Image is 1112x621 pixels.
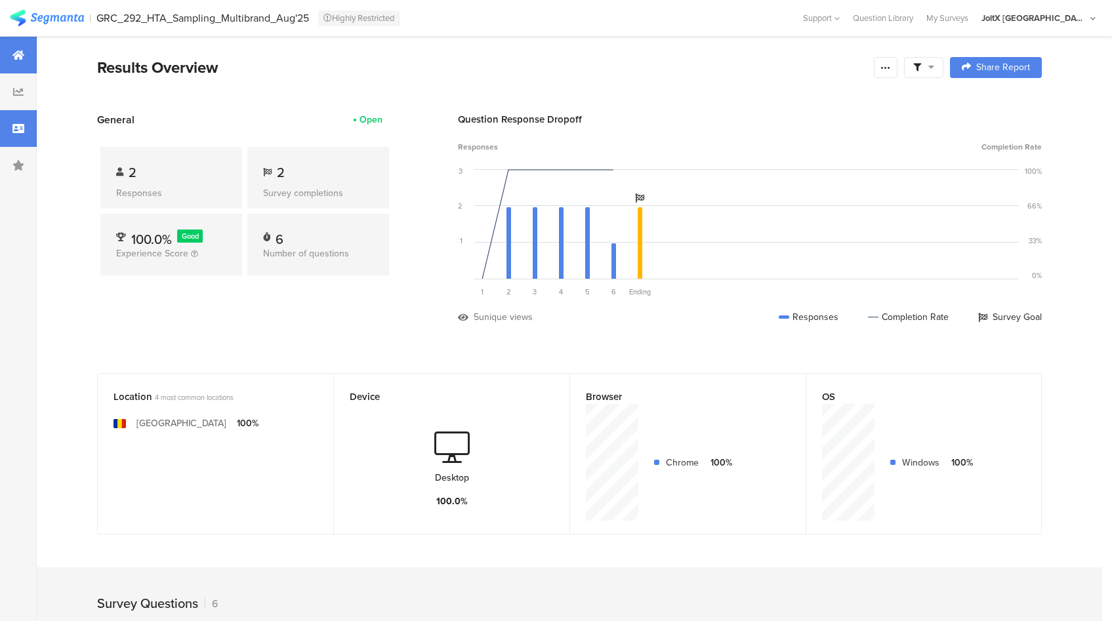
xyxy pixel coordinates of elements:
[155,392,234,403] span: 4 most common locations
[277,163,285,182] span: 2
[436,494,468,508] div: 100.0%
[611,287,616,297] span: 6
[10,10,84,26] img: segmanta logo
[205,596,218,611] div: 6
[113,390,296,404] div: Location
[981,12,1086,24] div: JoltX [GEOGRAPHIC_DATA]
[920,12,975,24] a: My Surveys
[1029,235,1042,246] div: 33%
[950,456,973,470] div: 100%
[868,310,949,324] div: Completion Rate
[129,163,136,182] span: 2
[709,456,732,470] div: 100%
[263,186,373,200] div: Survey completions
[533,287,537,297] span: 3
[276,230,283,243] div: 6
[822,390,1004,404] div: OS
[779,310,838,324] div: Responses
[981,141,1042,153] span: Completion Rate
[559,287,563,297] span: 4
[635,193,644,203] i: Survey Goal
[96,12,309,24] div: GRC_292_HTA_Sampling_Multibrand_Aug'25
[116,247,188,260] span: Experience Score
[458,141,498,153] span: Responses
[666,456,699,470] div: Chrome
[263,247,349,260] span: Number of questions
[97,56,867,79] div: Results Overview
[435,471,469,485] div: Desktop
[978,310,1042,324] div: Survey Goal
[237,416,258,430] div: 100%
[846,12,920,24] a: Question Library
[460,235,463,246] div: 1
[585,287,590,297] span: 5
[1025,166,1042,176] div: 100%
[458,112,1042,127] div: Question Response Dropoff
[350,390,532,404] div: Device
[318,10,400,26] div: Highly Restricted
[506,287,511,297] span: 2
[136,416,226,430] div: [GEOGRAPHIC_DATA]
[902,456,939,470] div: Windows
[89,10,91,26] div: |
[97,112,134,127] span: General
[360,113,382,127] div: Open
[479,310,533,324] div: unique views
[131,230,172,249] span: 100.0%
[459,166,463,176] div: 3
[182,231,199,241] span: Good
[586,390,768,404] div: Browser
[116,186,226,200] div: Responses
[474,310,479,324] div: 5
[97,593,198,613] div: Survey Questions
[1032,270,1042,281] div: 0%
[458,201,463,211] div: 2
[627,287,653,297] div: Ending
[1027,201,1042,211] div: 66%
[481,287,484,297] span: 1
[976,63,1030,72] span: Share Report
[803,8,840,28] div: Support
